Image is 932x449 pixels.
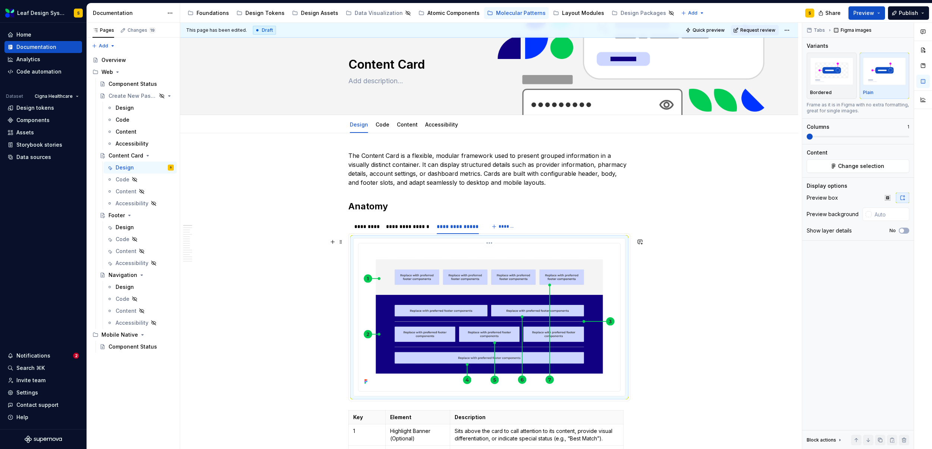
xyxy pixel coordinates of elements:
img: 6e787e26-f4c0-4230-8924-624fe4a2d214.png [5,9,14,18]
a: Code [104,293,177,305]
a: Content [104,245,177,257]
a: Design Assets [289,7,341,19]
svg: Supernova Logo [25,436,62,443]
div: Content [116,307,136,315]
a: Components [4,114,82,126]
div: Variants [807,42,828,50]
a: Code automation [4,66,82,78]
a: Documentation [4,41,82,53]
span: Tabs [814,27,825,33]
span: Change selection [838,162,884,170]
span: Add [99,43,108,49]
div: Accessibility [116,319,148,327]
a: Data Visualization [343,7,414,19]
p: Description [455,414,618,421]
div: S [809,10,811,16]
button: Change selection [807,159,909,173]
a: Create New Password [97,90,177,102]
a: Content Card [97,150,177,162]
a: Design Tokens [233,7,288,19]
a: Accessibility [104,197,177,209]
a: Accessibility [104,138,177,150]
a: Design [350,121,368,128]
div: Design [116,283,134,291]
div: Help [16,414,28,421]
span: Request review [740,27,775,33]
div: Block actions [807,435,843,445]
span: 19 [149,27,156,33]
div: Notifications [16,352,50,359]
a: Content [104,185,177,197]
div: Design Packages [621,9,666,17]
div: Overview [101,56,126,64]
div: Dataset [6,93,23,99]
input: Auto [872,208,909,221]
div: Frame as it is in Figma with no extra formatting, great for single images. [807,102,909,114]
textarea: Content Card [347,56,629,74]
div: Navigation [109,271,137,279]
button: Request review [731,25,779,35]
a: Assets [4,127,82,138]
span: 2 [73,353,79,359]
div: S [77,10,80,16]
div: Create New Password [109,92,157,100]
div: Documentation [16,43,56,51]
a: Accessibility [425,121,458,128]
button: Search ⌘K [4,362,82,374]
a: Layout Modules [550,7,607,19]
div: Leaf Design System [17,9,65,17]
a: Atomic Components [415,7,483,19]
span: Preview [853,9,874,17]
p: Key [353,414,381,421]
div: Design [347,116,371,132]
div: Content [394,116,421,132]
p: 1 [353,427,381,435]
div: Design Assets [301,9,338,17]
button: Tabs [804,25,828,35]
div: Storybook stories [16,141,62,149]
p: Bordered [810,90,832,96]
a: Design Packages [609,7,677,19]
label: No [889,228,896,234]
button: placeholderBordered [807,53,857,99]
img: placeholder [863,57,906,85]
div: Display options [807,182,847,190]
p: Plain [863,90,873,96]
div: S [170,164,172,171]
a: Molecular Patterns [484,7,549,19]
div: Content [116,128,136,135]
p: 1 [907,124,909,130]
a: Invite team [4,374,82,386]
button: placeholderPlain [860,53,910,99]
div: Assets [16,129,34,136]
a: Component Status [97,341,177,353]
span: Cigna Healthcare [35,93,73,99]
div: Layout Modules [562,9,604,17]
span: Publish [899,9,918,17]
a: Home [4,29,82,41]
div: Code [373,116,392,132]
div: Page tree [90,54,177,353]
div: Accessibility [116,200,148,207]
div: Data sources [16,153,51,161]
button: Contact support [4,399,82,411]
div: Analytics [16,56,40,63]
a: Accessibility [104,317,177,329]
div: Web [101,68,113,76]
a: Content [104,305,177,317]
button: Add [90,41,117,51]
button: Cigna Healthcare [31,91,82,102]
a: Code [104,174,177,185]
div: Code [116,295,129,303]
div: Documentation [93,9,163,17]
button: Quick preview [683,25,728,35]
div: Design [116,164,134,171]
div: Settings [16,389,38,396]
div: Preview background [807,211,859,218]
a: Analytics [4,53,82,65]
a: Code [104,114,177,126]
div: Preview box [807,194,838,202]
div: Show layer details [807,227,852,234]
button: Add [679,8,707,18]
